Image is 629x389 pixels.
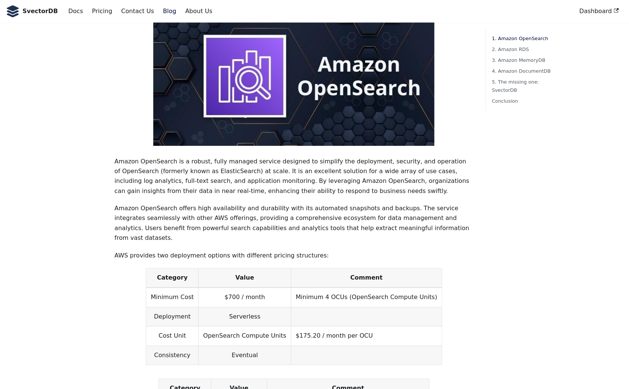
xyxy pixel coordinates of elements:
a: 2. Amazon RDS [492,45,553,53]
th: Category [146,268,199,288]
td: $700 / month [199,287,291,307]
img: SvectorDB Logo [6,5,19,17]
a: 5. The missing one: SvectorDB [492,78,553,94]
td: Consistency [146,346,199,365]
a: Conclusion [492,97,553,105]
b: SvectorDB [22,6,58,16]
p: AWS provides two deployment options with different pricing structures: [114,251,473,260]
p: Amazon OpenSearch is a robust, fully managed service designed to simplify the deployment, securit... [114,157,473,196]
a: 4. Amazon DocumentDB [492,67,553,75]
img: Amazon OpenSearch [153,5,434,146]
a: Docs [64,5,87,18]
th: Comment [291,268,442,288]
a: Dashboard [575,5,623,18]
a: Blog [158,5,181,18]
td: Eventual [199,346,291,365]
td: Minimum Cost [146,287,199,307]
a: About Us [181,5,217,18]
a: 3. Amazon MemoryDB [492,56,553,64]
td: Cost Unit [146,326,199,346]
a: 1. Amazon OpenSearch [492,34,553,42]
a: Pricing [88,5,117,18]
td: $175.20 / month per OCU [291,326,442,346]
th: Value [199,268,291,288]
td: OpenSearch Compute Units [199,326,291,346]
td: Minimum 4 OCUs (OpenSearch Compute Units) [291,287,442,307]
td: Deployment [146,307,199,326]
a: Contact Us [117,5,158,18]
p: Amazon OpenSearch offers high availability and durability with its automated snapshots and backup... [114,203,473,243]
a: SvectorDB LogoSvectorDB [6,5,58,17]
td: Serverless [199,307,291,326]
